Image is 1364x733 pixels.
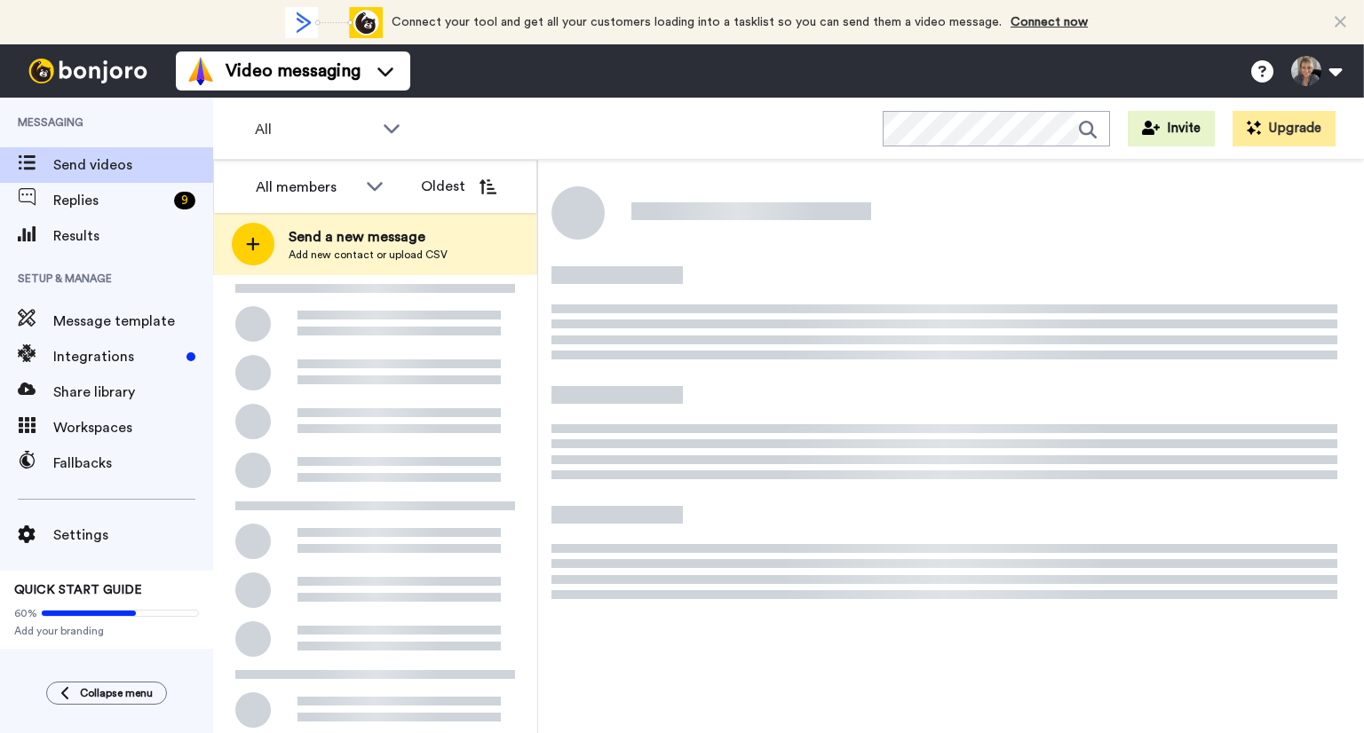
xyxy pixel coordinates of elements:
span: Fallbacks [53,453,213,474]
img: bj-logo-header-white.svg [21,59,155,83]
span: Results [53,225,213,247]
span: Collapse menu [80,686,153,700]
button: Collapse menu [46,682,167,705]
span: QUICK START GUIDE [14,584,142,596]
a: Connect now [1011,16,1088,28]
button: Invite [1128,111,1215,146]
span: Send videos [53,154,213,176]
span: 60% [14,606,37,620]
span: Add new contact or upload CSV [289,248,448,262]
button: Oldest [408,169,510,204]
span: Add your branding [14,624,199,638]
img: vm-color.svg [186,57,215,85]
span: All [255,119,374,140]
span: Share library [53,382,213,403]
span: Video messaging [226,59,361,83]
span: Replies [53,190,167,211]
span: Send a new message [289,226,448,248]
span: Integrations [53,346,179,367]
span: Settings [53,524,213,546]
button: Upgrade [1233,111,1336,146]
div: animation [285,7,383,38]
span: Workspaces [53,417,213,438]
span: Connect your tool and get all your customers loading into a tasklist so you can send them a video... [392,16,1002,28]
div: 9 [174,192,195,209]
span: Message template [53,311,213,332]
div: All members [256,177,357,198]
